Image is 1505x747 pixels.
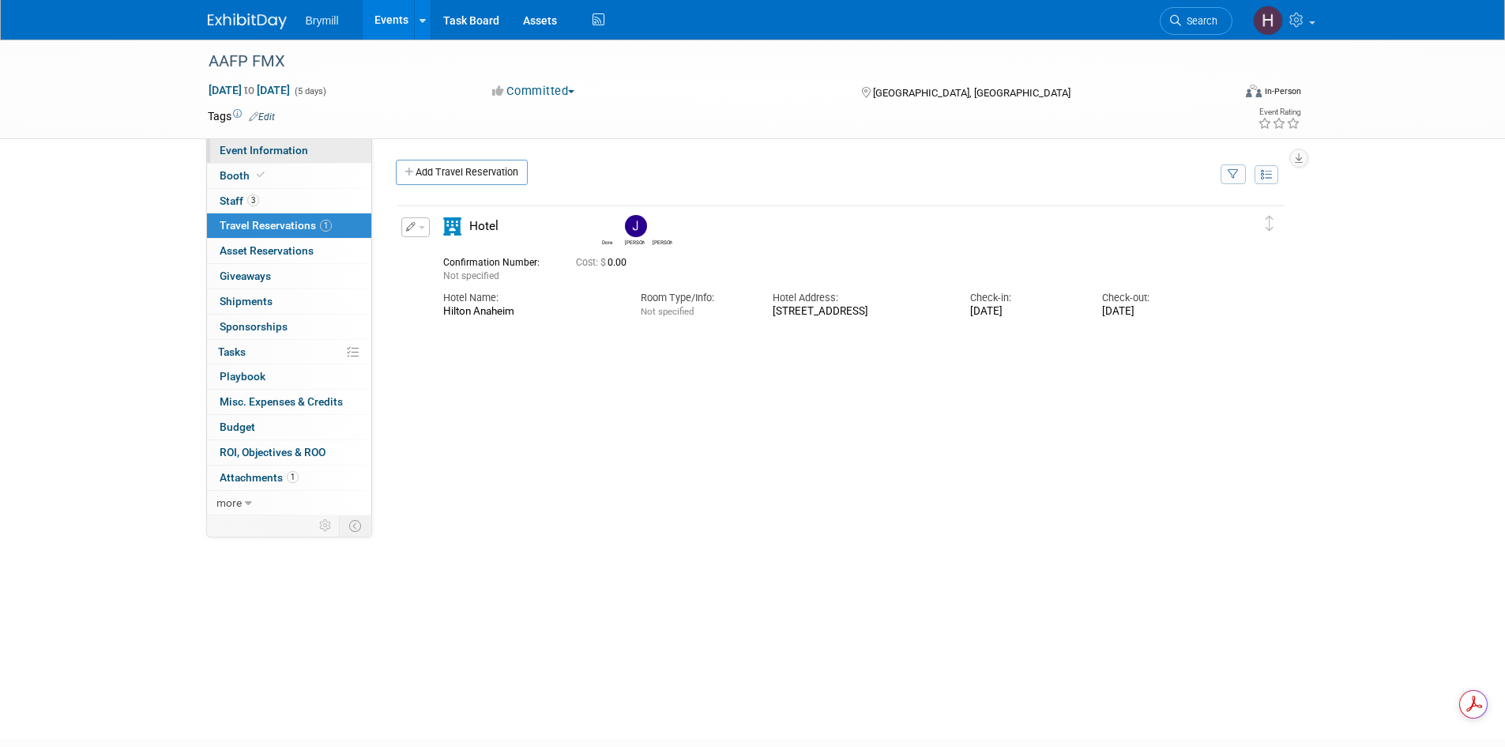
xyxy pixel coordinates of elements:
[293,86,326,96] span: (5 days)
[207,138,371,163] a: Event Information
[443,270,499,281] span: Not specified
[1181,15,1217,27] span: Search
[220,219,332,232] span: Travel Reservations
[207,239,371,263] a: Asset Reservations
[218,345,246,358] span: Tasks
[970,305,1078,319] div: [DATE]
[1102,305,1210,319] div: [DATE]
[469,219,499,233] span: Hotel
[220,270,271,282] span: Giveaways
[306,14,339,27] span: Brymill
[220,446,325,458] span: ROI, Objectives & ROO
[207,340,371,364] a: Tasks
[220,194,259,207] span: Staff
[220,144,308,157] span: Event Information
[621,215,649,246] div: Jeffery McDowell
[287,471,299,483] span: 1
[220,395,343,408] span: Misc. Expenses & Credits
[312,515,340,536] td: Personalize Event Tab Strip
[625,237,645,246] div: Jeffery McDowell
[249,111,275,123] a: Edit
[257,171,265,179] i: Booth reservation complete
[653,215,675,237] img: Nick Belton
[208,83,291,97] span: [DATE] [DATE]
[220,320,288,333] span: Sponsorships
[207,189,371,213] a: Staff3
[597,237,617,246] div: Dore Bryne
[1139,82,1302,106] div: Event Format
[207,264,371,289] a: Giveaways
[873,87,1070,99] span: [GEOGRAPHIC_DATA], [GEOGRAPHIC_DATA]
[203,47,1209,76] div: AAFP FMX
[1102,291,1210,305] div: Check-out:
[207,164,371,188] a: Booth
[1264,85,1301,97] div: In-Person
[593,215,621,246] div: Dore Bryne
[207,466,371,490] a: Attachments1
[1246,85,1262,97] img: Format-Inperson.png
[487,83,581,100] button: Committed
[207,213,371,238] a: Travel Reservations1
[443,291,617,305] div: Hotel Name:
[247,194,259,206] span: 3
[207,440,371,465] a: ROI, Objectives & ROO
[649,215,676,246] div: Nick Belton
[625,215,647,237] img: Jeffery McDowell
[653,237,672,246] div: Nick Belton
[1160,7,1232,35] a: Search
[576,257,608,268] span: Cost: $
[207,315,371,339] a: Sponsorships
[1258,108,1300,116] div: Event Rating
[773,305,946,319] div: [STREET_ADDRESS]
[641,291,749,305] div: Room Type/Info:
[1266,216,1274,232] i: Click and drag to move item
[220,421,255,433] span: Budget
[320,220,332,232] span: 1
[641,306,694,317] span: Not specified
[773,291,946,305] div: Hotel Address:
[207,364,371,389] a: Playbook
[396,160,528,185] a: Add Travel Reservation
[1228,170,1239,180] i: Filter by Traveler
[220,370,265,383] span: Playbook
[597,215,619,237] img: Dore Bryne
[576,257,633,268] span: 0.00
[220,295,273,307] span: Shipments
[220,244,314,257] span: Asset Reservations
[208,108,275,124] td: Tags
[339,515,371,536] td: Toggle Event Tabs
[443,217,461,236] i: Hotel
[207,415,371,440] a: Budget
[216,496,242,509] span: more
[207,390,371,414] a: Misc. Expenses & Credits
[443,252,552,269] div: Confirmation Number:
[207,491,371,515] a: more
[242,84,257,96] span: to
[1253,6,1283,36] img: Hobey Bryne
[207,289,371,314] a: Shipments
[970,291,1078,305] div: Check-in:
[443,305,617,319] div: Hilton Anaheim
[220,169,268,182] span: Booth
[220,471,299,484] span: Attachments
[208,13,287,29] img: ExhibitDay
